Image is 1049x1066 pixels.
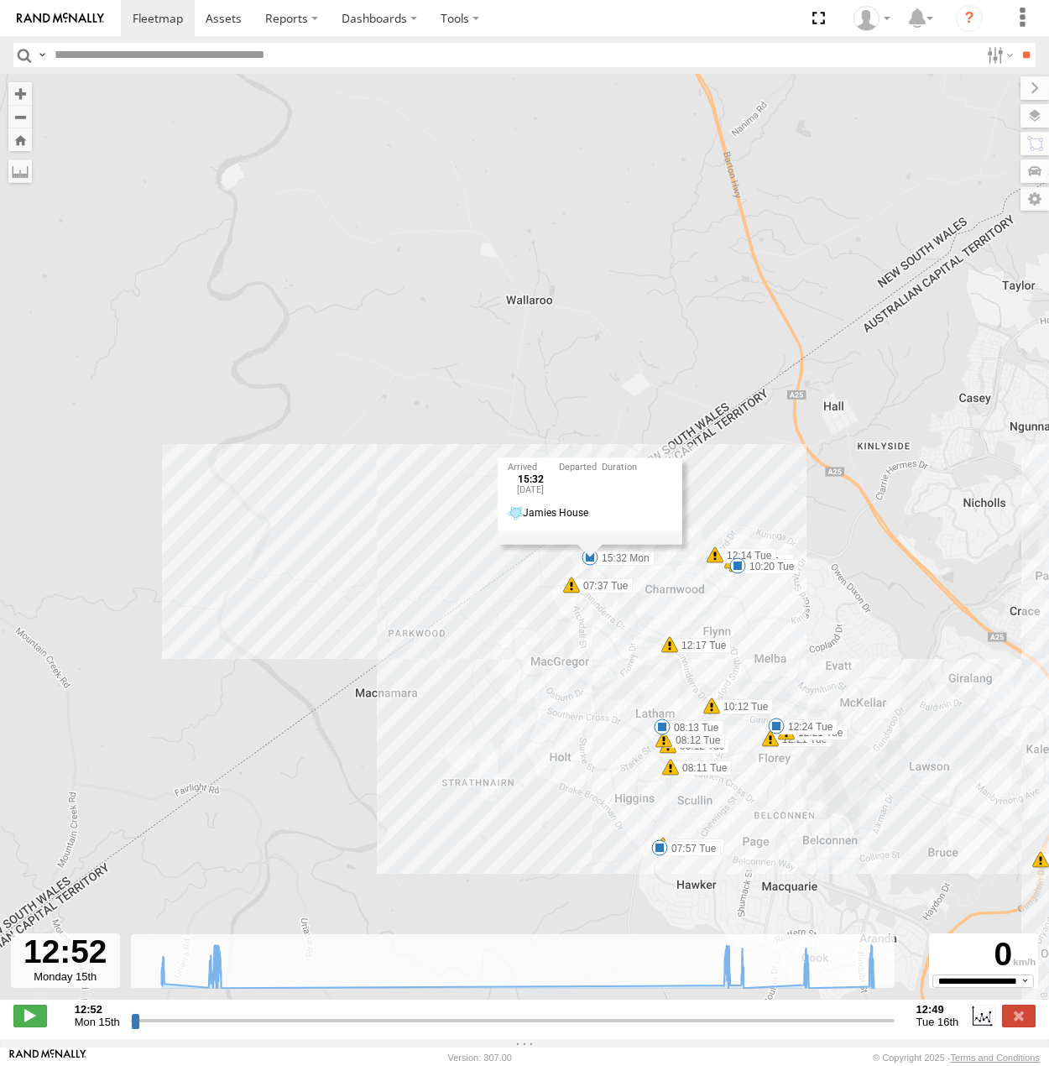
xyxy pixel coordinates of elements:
button: Zoom in [8,82,32,105]
label: Search Query [35,43,49,67]
div: Version: 307.00 [448,1053,512,1063]
a: Visit our Website [9,1049,86,1066]
span: Mon 15th Sep 2025 [75,1016,120,1028]
label: 07:37 Tue [571,578,633,593]
label: 12:24 Tue [776,719,838,734]
div: Jamies House [523,508,672,519]
a: Terms and Conditions [951,1053,1040,1063]
strong: 12:52 [75,1003,120,1016]
label: 07:57 Tue [660,841,721,856]
div: 15:32 [508,475,554,486]
label: 12:14 Tue [715,548,776,563]
button: Zoom out [8,105,32,128]
div: Helen Mason [848,6,896,31]
label: 15:32 Mon [590,551,655,566]
label: 10:20 Tue [738,559,799,574]
label: Measure [8,159,32,183]
label: 08:12 Tue [664,733,725,748]
label: Close [1002,1005,1036,1027]
i: ? [956,5,983,32]
span: Tue 16th Sep 2025 [916,1016,959,1028]
label: 10:12 Tue [712,699,773,714]
label: 12:17 Tue [670,638,731,653]
div: [DATE] [508,486,554,496]
label: 08:09 Tue [663,839,724,854]
label: Play/Stop [13,1005,47,1027]
strong: 12:49 [916,1003,959,1016]
label: 08:11 Tue [671,760,732,776]
label: Search Filter Options [980,43,1016,67]
label: Map Settings [1020,187,1049,211]
div: 0 [932,936,1036,975]
button: Zoom Home [8,128,32,151]
label: 08:13 Tue [662,720,723,735]
div: © Copyright 2025 - [873,1053,1040,1063]
img: rand-logo.svg [17,13,104,24]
